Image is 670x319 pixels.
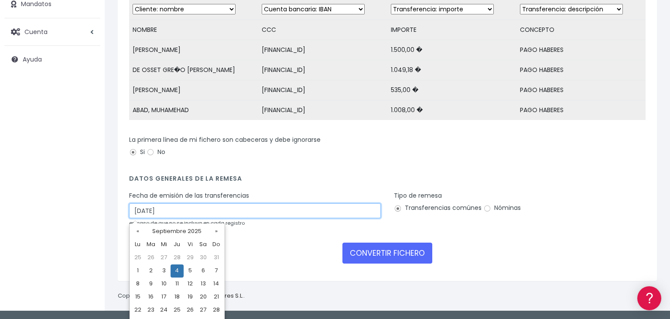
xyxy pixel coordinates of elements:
[258,80,387,100] td: [FINANCIAL_ID]
[120,251,168,260] a: POWERED BY ENCHANT
[129,60,258,80] td: DE OSSET GRE�O [PERSON_NAME]
[9,137,166,151] a: Videotutoriales
[394,191,442,200] label: Tipo de remesa
[9,187,166,201] a: General
[131,264,144,278] td: 1
[258,20,387,40] td: CCC
[210,264,223,278] td: 7
[9,233,166,249] button: Contáctanos
[184,264,197,278] td: 5
[483,203,521,213] label: Nóminas
[129,135,321,144] label: La primera línea de mi fichero son cabeceras y debe ignorarse
[9,96,166,105] div: Convertir ficheros
[171,278,184,291] td: 11
[157,264,171,278] td: 3
[144,304,157,317] td: 23
[210,225,223,238] th: »
[4,23,100,41] a: Cuenta
[197,304,210,317] td: 27
[144,238,157,251] th: Ma
[157,238,171,251] th: Mi
[9,151,166,165] a: Perfiles de empresas
[184,278,197,291] td: 12
[129,80,258,100] td: [PERSON_NAME]
[184,238,197,251] th: Vi
[9,223,166,237] a: API
[171,291,184,304] td: 18
[144,251,157,264] td: 26
[387,80,516,100] td: 535,00 �
[171,238,184,251] th: Ju
[184,304,197,317] td: 26
[131,304,144,317] td: 22
[387,60,516,80] td: 1.049,18 �
[258,60,387,80] td: [FINANCIAL_ID]
[144,278,157,291] td: 9
[516,80,646,100] td: PAGO HABERES
[258,100,387,120] td: [FINANCIAL_ID]
[197,278,210,291] td: 13
[258,40,387,60] td: [FINANCIAL_ID]
[197,291,210,304] td: 20
[387,20,516,40] td: IMPORTE
[9,209,166,218] div: Programadores
[157,278,171,291] td: 10
[342,243,432,264] button: CONVERTIR FICHERO
[184,291,197,304] td: 19
[129,175,646,187] h4: Datos generales de la remesa
[157,251,171,264] td: 27
[24,27,48,36] span: Cuenta
[210,304,223,317] td: 28
[131,238,144,251] th: Lu
[147,147,165,157] label: No
[129,100,258,120] td: ABAD, MUHAMEHAD
[210,278,223,291] td: 14
[394,203,482,213] label: Transferencias comúnes
[144,264,157,278] td: 2
[516,60,646,80] td: PAGO HABERES
[9,110,166,124] a: Formatos
[171,251,184,264] td: 28
[197,251,210,264] td: 30
[129,220,245,226] small: en caso de que no se incluya en cada registro
[9,124,166,137] a: Problemas habituales
[129,20,258,40] td: NOMBRE
[210,251,223,264] td: 31
[129,40,258,60] td: [PERSON_NAME]
[516,100,646,120] td: PAGO HABERES
[118,292,245,301] p: Copyright © 2025 .
[9,173,166,182] div: Facturación
[129,191,249,200] label: Fecha de emisión de las transferencias
[184,251,197,264] td: 29
[210,238,223,251] th: Do
[129,147,145,157] label: Si
[144,291,157,304] td: 16
[171,304,184,317] td: 25
[157,304,171,317] td: 24
[9,74,166,88] a: Información general
[197,238,210,251] th: Sa
[23,55,42,64] span: Ayuda
[387,40,516,60] td: 1.500,00 �
[516,40,646,60] td: PAGO HABERES
[197,264,210,278] td: 6
[157,291,171,304] td: 17
[516,20,646,40] td: CONCEPTO
[171,264,184,278] td: 4
[387,100,516,120] td: 1.008,00 �
[131,225,144,238] th: «
[4,50,100,69] a: Ayuda
[131,278,144,291] td: 8
[131,291,144,304] td: 15
[9,61,166,69] div: Información general
[131,251,144,264] td: 25
[144,225,210,238] th: Septiembre 2025
[210,291,223,304] td: 21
